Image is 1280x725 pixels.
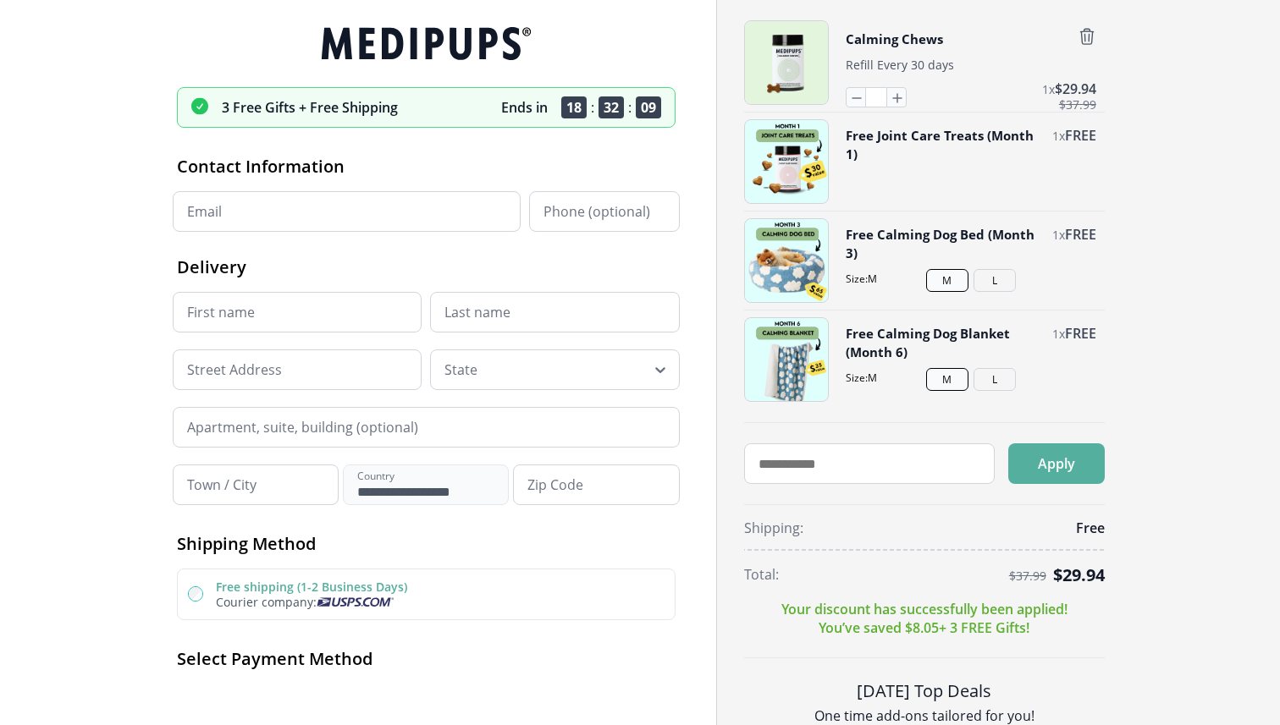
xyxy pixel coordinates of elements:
[745,219,828,302] img: Free Calming Dog Bed (Month 3)
[1042,81,1055,97] span: 1 x
[744,678,1105,703] h2: [DATE] Top Deals
[745,21,828,104] img: Calming Chews
[846,27,943,50] button: Calming Chews
[222,98,398,117] p: 3 Free Gifts + Free Shipping
[561,96,587,118] span: 18
[216,579,407,595] label: Free shipping (1-2 Business Days)
[177,255,246,278] span: Delivery
[846,57,954,73] span: Refill Every 30 days
[1065,324,1096,343] span: FREE
[216,594,317,610] span: Courier company:
[628,98,632,117] span: :
[1059,98,1096,112] span: $ 37.99
[1076,519,1105,537] span: Free
[744,519,803,537] span: Shipping:
[846,272,1096,286] span: Size: M
[1053,563,1105,586] span: $ 29.94
[1065,126,1096,145] span: FREE
[846,126,1044,163] button: Free Joint Care Treats (Month 1)
[177,684,676,717] iframe: Secure payment button frame
[974,368,1016,391] button: L
[177,155,345,178] span: Contact Information
[745,318,828,401] img: Free Calming Dog Blanket (Month 6)
[974,269,1016,292] button: L
[317,597,394,607] img: Usps courier company
[177,532,676,555] h2: Shipping Method
[926,269,968,292] button: M
[1009,569,1046,583] span: $ 37.99
[744,706,1105,725] p: One time add-ons tailored for you!
[591,98,594,117] span: :
[846,225,1044,262] button: Free Calming Dog Bed (Month 3)
[744,565,779,584] span: Total:
[846,324,1044,361] button: Free Calming Dog Blanket (Month 6)
[1055,80,1096,98] span: $ 29.94
[501,98,548,117] p: Ends in
[1052,227,1065,243] span: 1 x
[177,647,676,670] h2: Select Payment Method
[1052,128,1065,144] span: 1 x
[1052,326,1065,342] span: 1 x
[1008,443,1105,484] button: Apply
[599,96,624,118] span: 32
[636,96,661,118] span: 09
[926,368,968,391] button: M
[745,120,828,203] img: Free Joint Care Treats (Month 1)
[1065,225,1096,244] span: FREE
[846,371,1096,385] span: Size: M
[781,600,1068,637] p: Your discount has successfully been applied! You’ve saved $ 8.05 + 3 FREE Gifts!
